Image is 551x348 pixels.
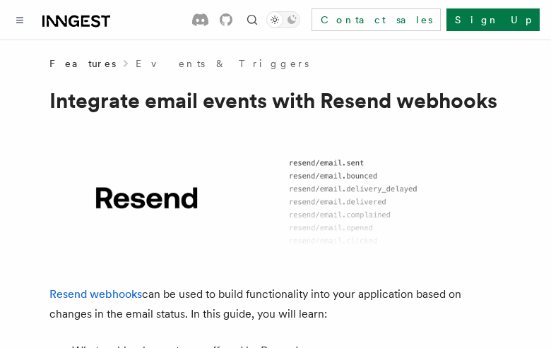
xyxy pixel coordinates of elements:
button: Toggle dark mode [266,11,300,28]
button: Find something... [244,11,261,28]
a: Contact sales [312,8,441,31]
span: Features [49,56,116,71]
img: Resend Logo [17,136,469,262]
button: Toggle navigation [11,11,28,28]
a: Resend webhooks [49,287,142,301]
a: Events & Triggers [136,56,309,71]
h1: Integrate email events with Resend webhooks [49,88,502,113]
p: can be used to build functionality into your application based on changes in the email status. In... [49,284,502,324]
a: Sign Up [446,8,540,31]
